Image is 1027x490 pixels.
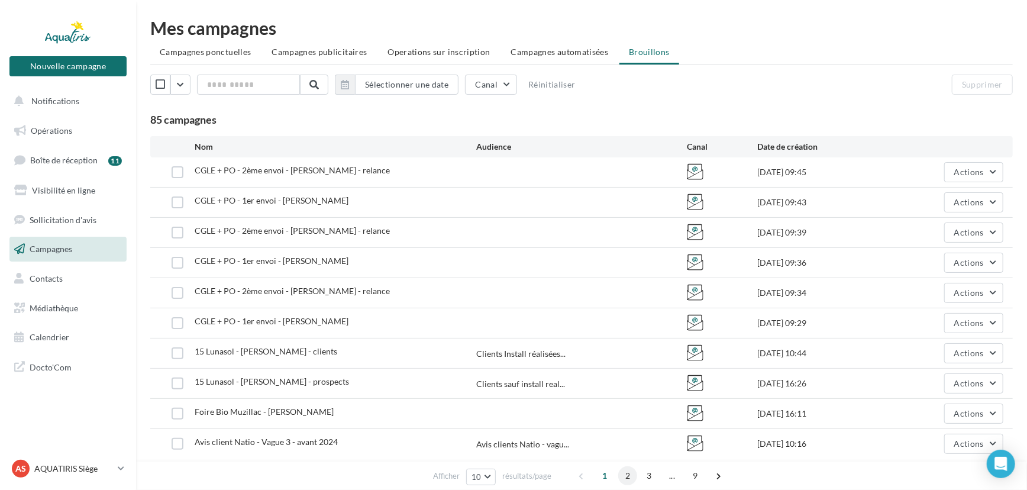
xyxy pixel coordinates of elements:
[954,408,984,418] span: Actions
[944,343,1003,363] button: Actions
[31,96,79,106] span: Notifications
[433,470,460,482] span: Afficher
[108,156,122,166] div: 11
[944,404,1003,424] button: Actions
[195,316,348,326] span: CGLE + PO - 1er envoi - Marc VAN DER HORST
[476,348,566,360] span: Clients Install réalisées...
[687,141,757,153] div: Canal
[954,348,984,358] span: Actions
[7,266,129,291] a: Contacts
[757,196,898,208] div: [DATE] 09:43
[757,378,898,389] div: [DATE] 16:26
[30,273,63,283] span: Contacts
[7,237,129,262] a: Campagnes
[195,407,334,417] span: Foire Bio Muzillac - Lola VINCENT
[944,283,1003,303] button: Actions
[31,125,72,136] span: Opérations
[954,257,984,267] span: Actions
[30,155,98,165] span: Boîte de réception
[944,192,1003,212] button: Actions
[30,332,69,342] span: Calendrier
[954,288,984,298] span: Actions
[757,257,898,269] div: [DATE] 09:36
[195,195,348,205] span: CGLE + PO - 1er envoi - Delphine BRAMOULLÉ
[954,378,984,388] span: Actions
[30,244,72,254] span: Campagnes
[34,463,113,475] p: AQUATIRIS Siège
[954,227,984,237] span: Actions
[7,208,129,233] a: Sollicitation d'avis
[7,118,129,143] a: Opérations
[944,162,1003,182] button: Actions
[502,470,551,482] span: résultats/page
[150,113,217,126] span: 85 campagnes
[757,227,898,238] div: [DATE] 09:39
[944,373,1003,394] button: Actions
[954,318,984,328] span: Actions
[757,317,898,329] div: [DATE] 09:29
[7,325,129,350] a: Calendrier
[476,378,565,390] span: Clients sauf install real...
[524,78,580,92] button: Réinitialiser
[954,167,984,177] span: Actions
[195,225,390,236] span: CGLE + PO - 2ème envoi - Renaud GANCEL - relance
[7,354,129,379] a: Docto'Com
[757,438,898,450] div: [DATE] 10:16
[30,303,78,313] span: Médiathèque
[195,286,390,296] span: CGLE + PO - 2ème envoi - Marc VAN DER HORST - relance
[987,450,1015,478] div: Open Intercom Messenger
[757,166,898,178] div: [DATE] 09:45
[471,472,482,482] span: 10
[944,223,1003,243] button: Actions
[954,197,984,207] span: Actions
[595,466,614,485] span: 1
[9,56,127,76] button: Nouvelle campagne
[757,408,898,420] div: [DATE] 16:11
[272,47,367,57] span: Campagnes publicitaires
[195,256,348,266] span: CGLE + PO - 1er envoi - Renaud GANCEL
[954,439,984,449] span: Actions
[757,287,898,299] div: [DATE] 09:34
[7,147,129,173] a: Boîte de réception11
[160,47,251,57] span: Campagnes ponctuelles
[387,47,490,57] span: Operations sur inscription
[195,437,338,447] span: Avis client Natio - Vague 3 - avant 2024
[30,359,72,375] span: Docto'Com
[944,253,1003,273] button: Actions
[355,75,458,95] button: Sélectionner une date
[30,214,96,224] span: Sollicitation d'avis
[195,346,337,356] span: 15 Lunasol - Caroline BREUGNOT - clients
[618,466,637,485] span: 2
[476,439,569,450] span: Avis clients Natio - vagu...
[335,75,458,95] button: Sélectionner une date
[663,466,682,485] span: ...
[686,466,705,485] span: 9
[952,75,1013,95] button: Supprimer
[465,75,517,95] button: Canal
[944,434,1003,454] button: Actions
[9,457,127,480] a: AS AQUATIRIS Siège
[757,141,898,153] div: Date de création
[476,141,687,153] div: Audience
[511,47,609,57] span: Campagnes automatisées
[195,165,390,175] span: CGLE + PO - 2ème envoi - Delphine BRAMOULLÉ - relance
[7,296,129,321] a: Médiathèque
[757,347,898,359] div: [DATE] 10:44
[150,19,1013,37] div: Mes campagnes
[7,89,124,114] button: Notifications
[195,376,349,386] span: 15 Lunasol - Caroline BREUGNOT - prospects
[7,178,129,203] a: Visibilité en ligne
[640,466,658,485] span: 3
[944,313,1003,333] button: Actions
[15,463,26,475] span: AS
[466,469,496,485] button: 10
[32,185,95,195] span: Visibilité en ligne
[195,141,476,153] div: Nom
